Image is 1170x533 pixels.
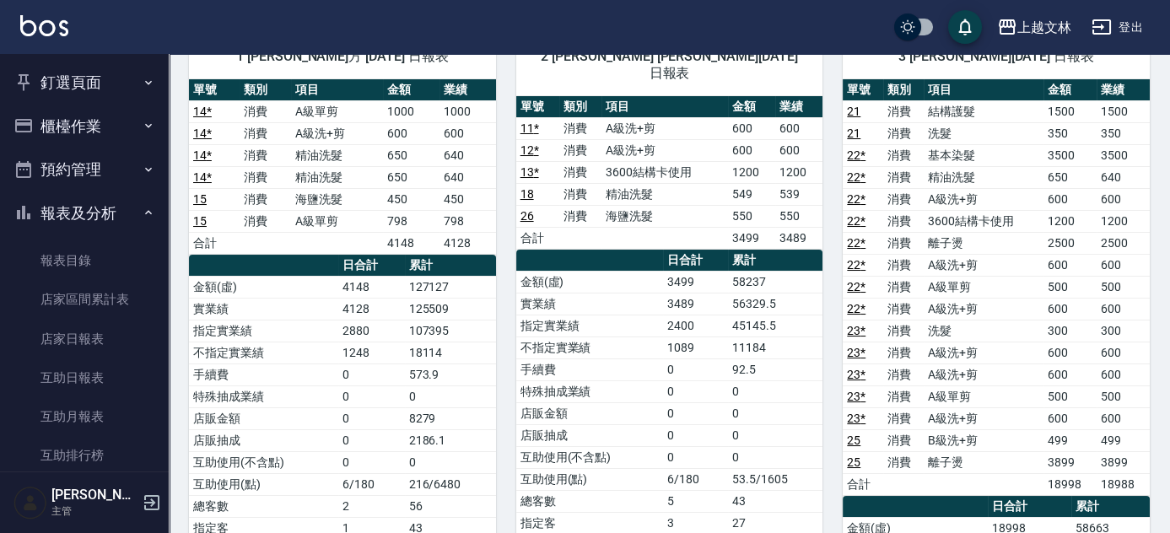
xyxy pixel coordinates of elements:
[663,446,728,468] td: 0
[189,363,338,385] td: 手續費
[338,429,404,451] td: 0
[383,210,439,232] td: 798
[924,429,1043,451] td: B級洗+剪
[843,79,1150,496] table: a dense table
[948,10,982,44] button: save
[189,232,240,254] td: 合計
[843,79,883,101] th: 單號
[516,96,559,118] th: 單號
[7,105,162,148] button: 櫃檯作業
[1097,144,1150,166] td: 3500
[291,100,384,122] td: A級單剪
[775,227,822,249] td: 3489
[663,315,728,336] td: 2400
[883,320,924,342] td: 消費
[924,122,1043,144] td: 洗髮
[847,455,860,469] a: 25
[338,495,404,517] td: 2
[1085,12,1150,43] button: 登出
[883,210,924,232] td: 消費
[728,358,822,380] td: 92.5
[516,315,664,336] td: 指定實業績
[1097,254,1150,276] td: 600
[338,342,404,363] td: 1248
[663,293,728,315] td: 3489
[728,139,775,161] td: 600
[843,473,883,495] td: 合計
[439,210,496,232] td: 798
[601,205,728,227] td: 海鹽洗髮
[520,187,534,201] a: 18
[883,407,924,429] td: 消費
[520,209,534,223] a: 26
[240,144,290,166] td: 消費
[601,96,728,118] th: 項目
[439,166,496,188] td: 640
[924,232,1043,254] td: 離子燙
[516,358,664,380] td: 手續費
[663,490,728,512] td: 5
[189,79,496,255] table: a dense table
[728,205,775,227] td: 550
[7,397,162,436] a: 互助月報表
[189,276,338,298] td: 金額(虛)
[601,117,728,139] td: A級洗+剪
[383,144,439,166] td: 650
[728,250,822,272] th: 累計
[924,254,1043,276] td: A級洗+剪
[189,407,338,429] td: 店販金額
[51,503,137,519] p: 主管
[405,255,496,277] th: 累計
[1097,363,1150,385] td: 600
[663,271,728,293] td: 3499
[20,15,68,36] img: Logo
[847,127,860,140] a: 21
[924,188,1043,210] td: A級洗+剪
[51,487,137,503] h5: [PERSON_NAME]
[883,232,924,254] td: 消費
[728,161,775,183] td: 1200
[1043,188,1097,210] td: 600
[7,148,162,191] button: 預約管理
[383,100,439,122] td: 1000
[189,473,338,495] td: 互助使用(點)
[291,166,384,188] td: 精油洗髮
[291,79,384,101] th: 項目
[516,402,664,424] td: 店販金額
[516,490,664,512] td: 總客數
[1097,451,1150,473] td: 3899
[338,255,404,277] th: 日合計
[1097,429,1150,451] td: 499
[883,451,924,473] td: 消費
[1017,17,1071,38] div: 上越文林
[559,139,602,161] td: 消費
[1043,144,1097,166] td: 3500
[240,122,290,144] td: 消費
[883,298,924,320] td: 消費
[1097,100,1150,122] td: 1500
[405,429,496,451] td: 2186.1
[988,496,1071,518] th: 日合計
[439,122,496,144] td: 600
[601,161,728,183] td: 3600結構卡使用
[439,232,496,254] td: 4128
[7,61,162,105] button: 釘選頁面
[728,96,775,118] th: 金額
[924,276,1043,298] td: A級單剪
[338,473,404,495] td: 6/180
[924,407,1043,429] td: A級洗+剪
[189,495,338,517] td: 總客數
[405,451,496,473] td: 0
[728,380,822,402] td: 0
[728,446,822,468] td: 0
[193,192,207,206] a: 15
[338,385,404,407] td: 0
[405,407,496,429] td: 8279
[1043,320,1097,342] td: 300
[516,227,559,249] td: 合計
[663,380,728,402] td: 0
[1043,100,1097,122] td: 1500
[663,358,728,380] td: 0
[1097,385,1150,407] td: 500
[1097,188,1150,210] td: 600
